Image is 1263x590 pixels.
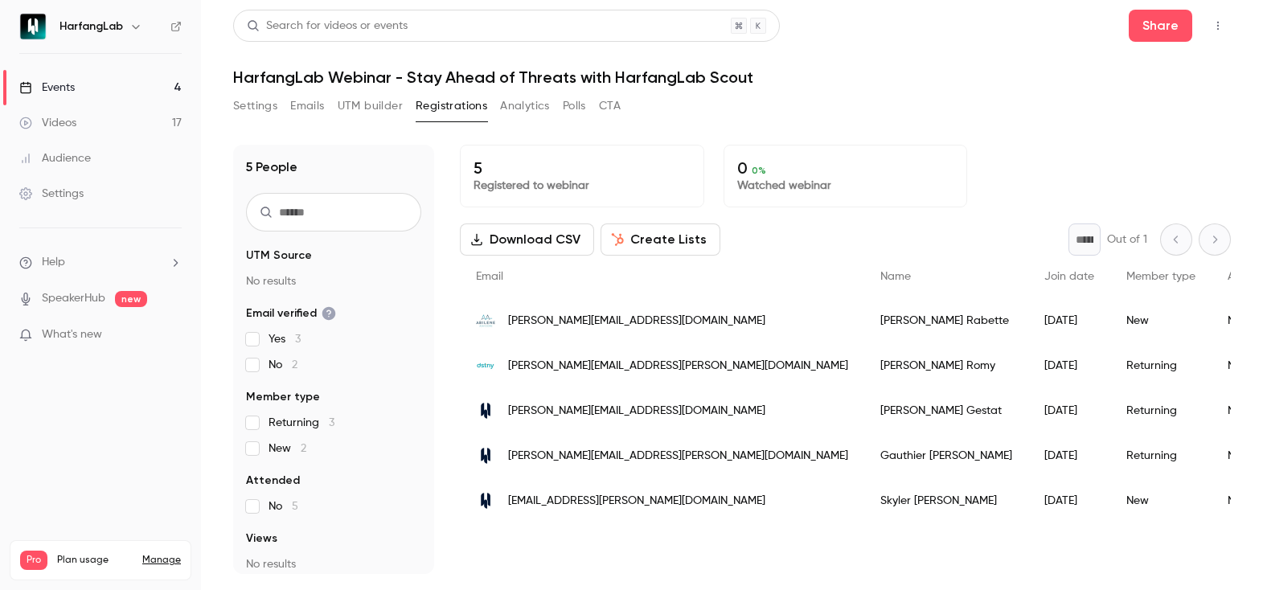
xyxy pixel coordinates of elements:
p: 5 [474,158,691,178]
h1: HarfangLab Webinar - Stay Ahead of Threats with HarfangLab Scout [233,68,1231,87]
button: UTM builder [338,93,403,119]
div: Settings [19,186,84,202]
span: Plan usage [57,554,133,567]
span: 2 [292,359,297,371]
button: Download CSV [460,223,594,256]
p: Out of 1 [1107,231,1147,248]
img: dstny.fr [476,356,495,375]
img: HarfangLab [20,14,46,39]
a: SpeakerHub [42,290,105,307]
img: harfanglab.fr [476,446,495,465]
p: 0 [737,158,954,178]
iframe: Noticeable Trigger [162,328,182,342]
span: New [269,440,306,457]
span: What's new [42,326,102,343]
span: Yes [269,331,301,347]
span: No [269,357,297,373]
div: Skyler [PERSON_NAME] [864,478,1028,523]
span: [PERSON_NAME][EMAIL_ADDRESS][PERSON_NAME][DOMAIN_NAME] [508,448,848,465]
div: Returning [1110,343,1212,388]
div: Audience [19,150,91,166]
button: Emails [290,93,324,119]
div: [PERSON_NAME] Gestat [864,388,1028,433]
button: CTA [599,93,621,119]
span: Email verified [246,305,336,322]
span: 5 [292,501,298,512]
span: 3 [329,417,334,428]
div: Gauthier [PERSON_NAME] [864,433,1028,478]
div: [PERSON_NAME] Romy [864,343,1028,388]
h6: HarfangLab [59,18,123,35]
div: Returning [1110,388,1212,433]
button: Registrations [416,93,487,119]
span: Name [880,271,911,282]
span: Help [42,254,65,271]
span: Views [246,531,277,547]
div: Search for videos or events [247,18,408,35]
button: Polls [563,93,586,119]
span: UTM Source [246,248,312,264]
li: help-dropdown-opener [19,254,182,271]
img: harfanglab.fr [476,401,495,420]
span: Member type [1126,271,1195,282]
span: No [269,498,298,514]
span: Member type [246,389,320,405]
span: new [115,291,147,307]
button: Analytics [500,93,550,119]
div: Returning [1110,433,1212,478]
div: [DATE] [1028,478,1110,523]
h1: 5 People [246,158,297,177]
button: Create Lists [601,223,720,256]
div: New [1110,298,1212,343]
button: Settings [233,93,277,119]
span: Join date [1044,271,1094,282]
span: [PERSON_NAME][EMAIL_ADDRESS][DOMAIN_NAME] [508,403,765,420]
span: [EMAIL_ADDRESS][PERSON_NAME][DOMAIN_NAME] [508,493,765,510]
div: [DATE] [1028,388,1110,433]
p: No results [246,556,421,572]
a: Manage [142,554,181,567]
p: No results [246,273,421,289]
div: Events [19,80,75,96]
span: Email [476,271,503,282]
span: Attended [246,473,300,489]
span: Returning [269,415,334,431]
span: [PERSON_NAME][EMAIL_ADDRESS][PERSON_NAME][DOMAIN_NAME] [508,358,848,375]
div: [DATE] [1028,298,1110,343]
span: 0 % [752,165,766,176]
span: 3 [295,334,301,345]
div: New [1110,478,1212,523]
span: [PERSON_NAME][EMAIL_ADDRESS][DOMAIN_NAME] [508,313,765,330]
div: [DATE] [1028,433,1110,478]
img: abileneadvisors.ch [476,311,495,330]
span: Pro [20,551,47,570]
div: [DATE] [1028,343,1110,388]
p: Watched webinar [737,178,954,194]
span: 2 [301,443,306,454]
button: Share [1129,10,1192,42]
img: harfanglab.io [476,491,495,510]
div: [PERSON_NAME] Rabette [864,298,1028,343]
p: Registered to webinar [474,178,691,194]
div: Videos [19,115,76,131]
